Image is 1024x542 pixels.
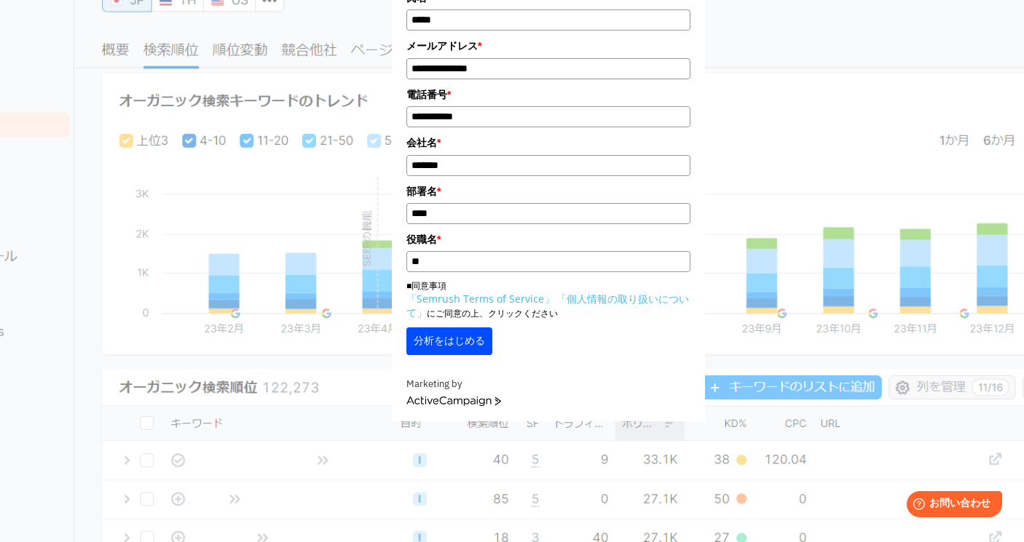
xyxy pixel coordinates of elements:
p: ■同意事項 にご同意の上、クリックください [406,279,690,320]
a: 「個人情報の取り扱いについて」 [406,292,689,319]
label: 部署名 [406,183,690,199]
iframe: Help widget launcher [894,485,1008,526]
label: 役職名 [406,231,690,247]
div: Marketing by [406,377,690,392]
label: 会社名 [406,135,690,151]
label: メールアドレス [406,38,690,54]
label: 電話番号 [406,87,690,103]
a: 「Semrush Terms of Service」 [406,292,554,306]
button: 分析をはじめる [406,327,492,355]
